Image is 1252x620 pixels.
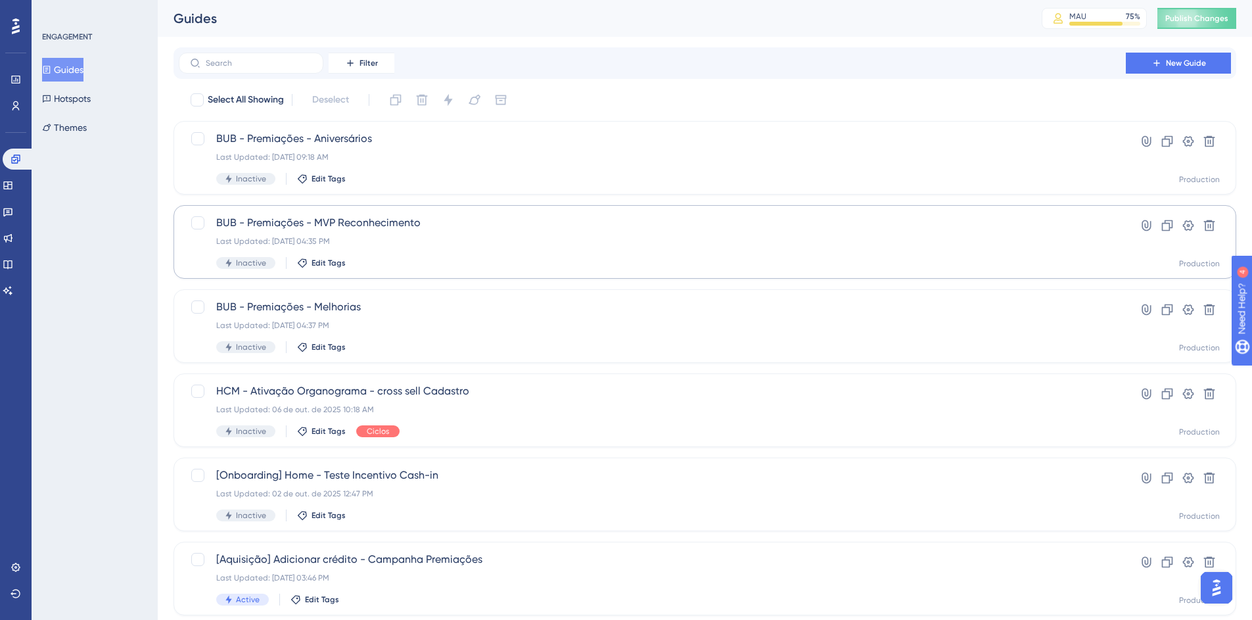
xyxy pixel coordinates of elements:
span: Inactive [236,510,266,521]
button: Themes [42,116,87,139]
button: Edit Tags [297,510,346,521]
button: Edit Tags [297,174,346,184]
span: Edit Tags [312,342,346,352]
button: New Guide [1126,53,1231,74]
span: Inactive [236,342,266,352]
span: Edit Tags [305,594,339,605]
div: Last Updated: 06 de out. de 2025 10:18 AM [216,404,1088,415]
span: [Aquisição] Adicionar crédito - Campanha Premiações [216,552,1088,567]
div: Production [1179,343,1220,353]
div: Production [1179,174,1220,185]
span: [Onboarding] Home - Teste Incentivo Cash-in [216,467,1088,483]
button: Edit Tags [297,426,346,437]
span: Inactive [236,174,266,184]
div: Production [1179,427,1220,437]
button: Filter [329,53,394,74]
span: Need Help? [31,3,82,19]
div: Last Updated: [DATE] 04:35 PM [216,236,1088,247]
span: Deselect [312,92,349,108]
span: Publish Changes [1165,13,1228,24]
div: 4 [91,7,95,17]
input: Search [206,59,312,68]
span: Inactive [236,426,266,437]
span: New Guide [1166,58,1206,68]
button: Guides [42,58,83,82]
div: Last Updated: [DATE] 09:18 AM [216,152,1088,162]
button: Edit Tags [297,342,346,352]
button: Publish Changes [1157,8,1236,29]
div: ENGAGEMENT [42,32,92,42]
span: Active [236,594,260,605]
span: BUB - Premiações - Melhorias [216,299,1088,315]
button: Edit Tags [290,594,339,605]
div: Production [1179,511,1220,521]
button: Deselect [300,88,361,112]
span: BUB - Premiações - MVP Reconhecimento [216,215,1088,231]
span: Select All Showing [208,92,284,108]
span: Ciclos [367,426,389,437]
div: Last Updated: 02 de out. de 2025 12:47 PM [216,489,1088,499]
span: BUB - Premiações - Aniversários [216,131,1088,147]
button: Edit Tags [297,258,346,268]
div: Production [1179,258,1220,269]
div: Guides [174,9,1009,28]
button: Hotspots [42,87,91,110]
span: Inactive [236,258,266,268]
span: HCM - Ativação Organograma - cross sell Cadastro [216,383,1088,399]
span: Edit Tags [312,510,346,521]
div: Production [1179,595,1220,606]
div: Last Updated: [DATE] 04:37 PM [216,320,1088,331]
span: Filter [359,58,378,68]
span: Edit Tags [312,426,346,437]
div: MAU [1069,11,1086,22]
div: Last Updated: [DATE] 03:46 PM [216,573,1088,583]
span: Edit Tags [312,174,346,184]
iframe: UserGuiding AI Assistant Launcher [1197,568,1236,608]
div: 75 % [1126,11,1140,22]
span: Edit Tags [312,258,346,268]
